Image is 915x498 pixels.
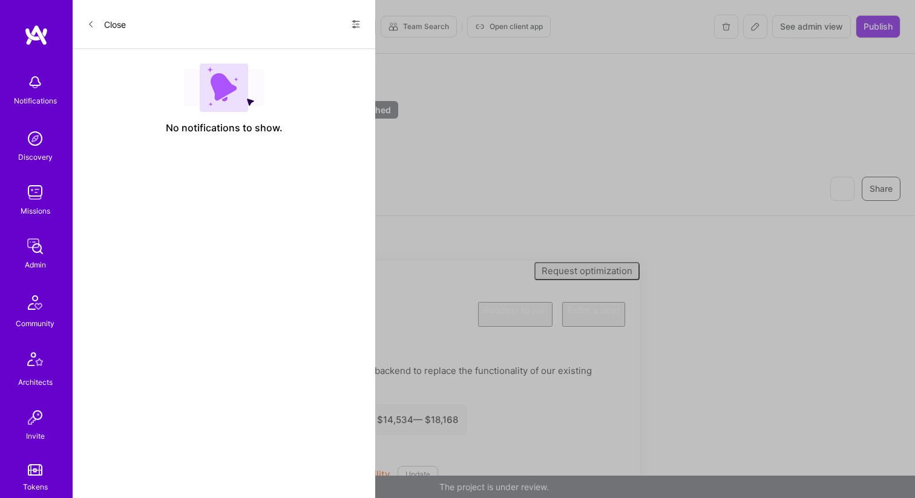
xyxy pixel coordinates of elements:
div: Invite [26,430,45,442]
img: bell [23,70,47,94]
img: teamwork [23,180,47,205]
img: discovery [23,126,47,151]
div: Architects [18,376,53,388]
div: Discovery [18,151,53,163]
img: Invite [23,405,47,430]
div: Missions [21,205,50,217]
div: Notifications [14,94,57,107]
img: tokens [28,464,42,476]
button: Close [87,15,126,34]
img: logo [24,24,48,46]
div: Community [16,317,54,330]
img: admin teamwork [23,234,47,258]
div: Admin [25,258,46,271]
div: Tokens [23,480,48,493]
img: Architects [21,347,50,376]
span: No notifications to show. [166,122,283,134]
img: Community [21,288,50,317]
img: empty [184,64,264,112]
